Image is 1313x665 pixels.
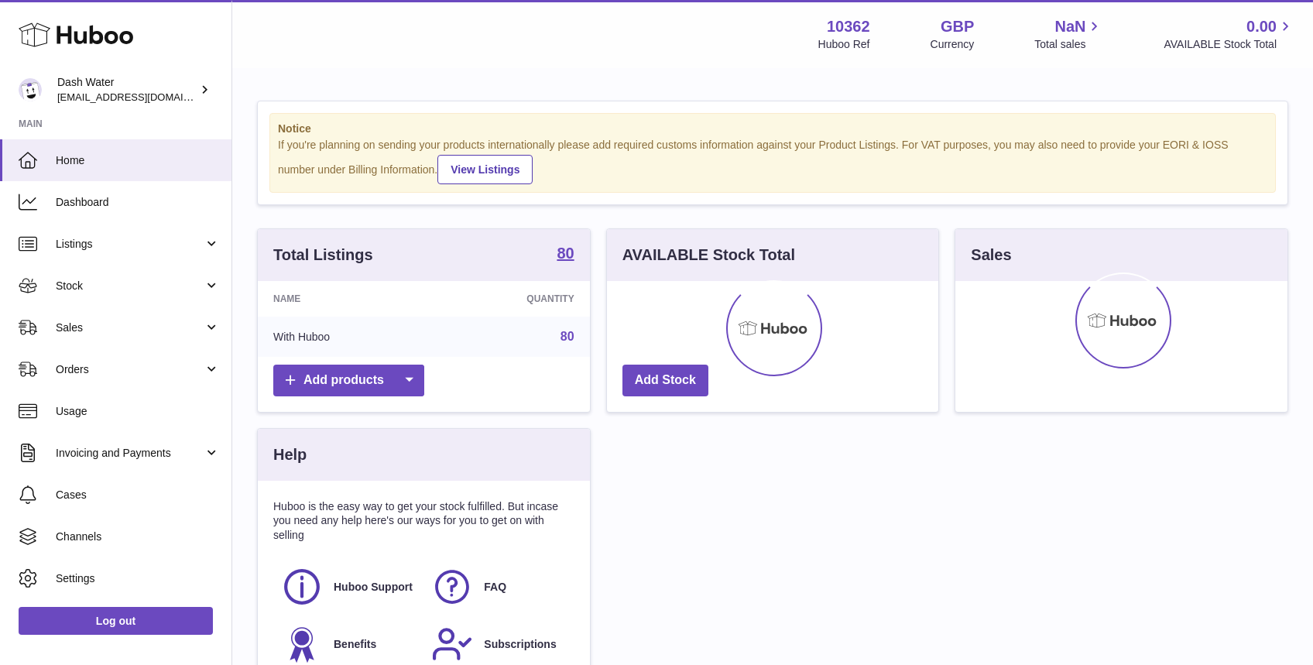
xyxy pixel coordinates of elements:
span: Usage [56,404,220,419]
strong: Notice [278,122,1267,136]
span: Settings [56,571,220,586]
span: NaN [1054,16,1085,37]
span: FAQ [484,580,506,595]
span: Listings [56,237,204,252]
h3: Sales [971,245,1011,266]
a: Add Stock [622,365,708,396]
div: If you're planning on sending your products internationally please add required customs informati... [278,138,1267,184]
a: Benefits [281,623,416,665]
strong: 80 [557,245,574,261]
h3: AVAILABLE Stock Total [622,245,795,266]
div: Huboo Ref [818,37,870,52]
span: Sales [56,321,204,335]
span: 0.00 [1246,16,1277,37]
span: Dashboard [56,195,220,210]
span: Benefits [334,637,376,652]
th: Quantity [433,281,590,317]
strong: 10362 [827,16,870,37]
a: FAQ [431,566,566,608]
a: 80 [561,330,574,343]
div: Currency [931,37,975,52]
span: Subscriptions [484,637,556,652]
a: Huboo Support [281,566,416,608]
a: View Listings [437,155,533,184]
a: NaN Total sales [1034,16,1103,52]
span: Stock [56,279,204,293]
td: With Huboo [258,317,433,357]
span: AVAILABLE Stock Total [1164,37,1294,52]
p: Huboo is the easy way to get your stock fulfilled. But incase you need any help here's our ways f... [273,499,574,543]
span: Orders [56,362,204,377]
span: Cases [56,488,220,502]
a: Subscriptions [431,623,566,665]
a: 80 [557,245,574,264]
span: Home [56,153,220,168]
th: Name [258,281,433,317]
img: bea@dash-water.com [19,78,42,101]
span: Huboo Support [334,580,413,595]
h3: Total Listings [273,245,373,266]
span: Channels [56,530,220,544]
h3: Help [273,444,307,465]
span: Invoicing and Payments [56,446,204,461]
div: Dash Water [57,75,197,105]
span: [EMAIL_ADDRESS][DOMAIN_NAME] [57,91,228,103]
a: Log out [19,607,213,635]
strong: GBP [941,16,974,37]
span: Total sales [1034,37,1103,52]
a: 0.00 AVAILABLE Stock Total [1164,16,1294,52]
a: Add products [273,365,424,396]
